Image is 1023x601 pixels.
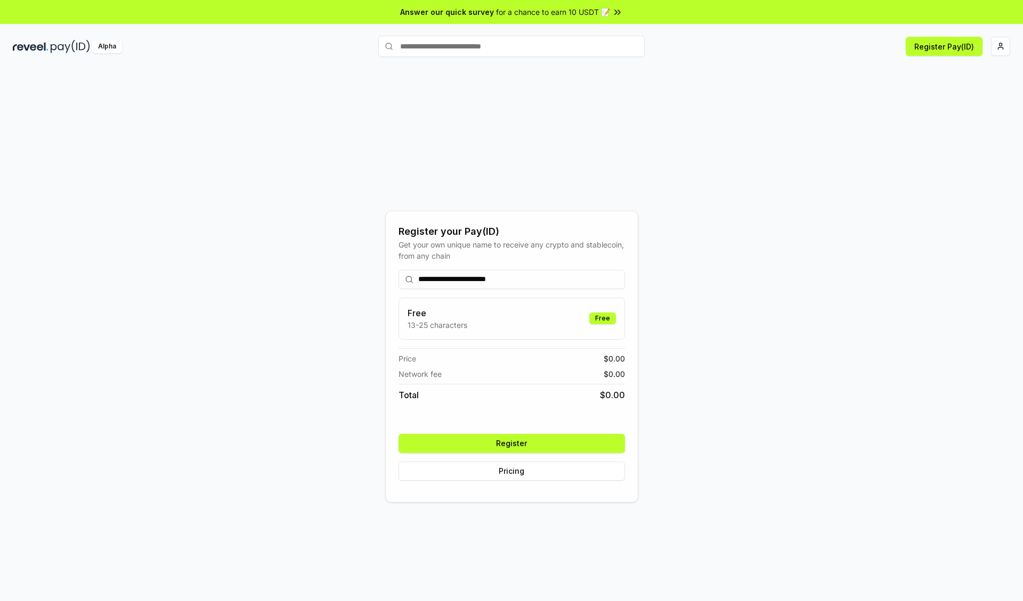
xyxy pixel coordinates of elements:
[400,6,494,18] span: Answer our quick survey
[906,37,983,56] button: Register Pay(ID)
[399,224,625,239] div: Register your Pay(ID)
[399,462,625,481] button: Pricing
[604,353,625,364] span: $ 0.00
[399,353,416,364] span: Price
[408,307,467,319] h3: Free
[604,368,625,380] span: $ 0.00
[589,312,616,324] div: Free
[13,40,48,53] img: reveel_dark
[399,368,442,380] span: Network fee
[399,239,625,261] div: Get your own unique name to receive any crypto and stablecoin, from any chain
[408,319,467,331] p: 13-25 characters
[92,40,122,53] div: Alpha
[399,434,625,453] button: Register
[51,40,90,53] img: pay_id
[496,6,610,18] span: for a chance to earn 10 USDT 📝
[600,389,625,401] span: $ 0.00
[399,389,419,401] span: Total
